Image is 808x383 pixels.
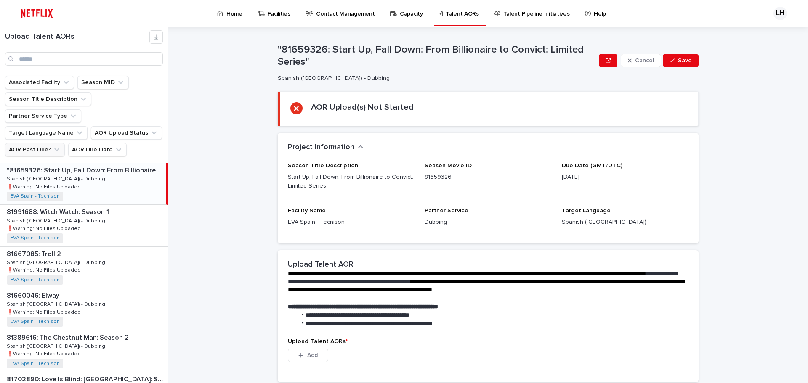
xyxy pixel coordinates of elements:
[7,165,164,174] p: "81659326: Start Up, Fall Down: From Billionaire to Convict: Limited Series"
[5,52,163,66] input: Search
[635,58,654,63] span: Cancel
[7,174,107,182] p: Spanish ([GEOGRAPHIC_DATA]) - Dubbing
[288,349,328,362] button: Add
[77,76,129,89] button: Season MID
[10,361,60,367] a: EVA Spain - Tecnison
[7,248,63,258] p: 81667085: Troll 2
[288,260,353,269] h2: Upload Talent AOR
[278,44,595,68] p: "81659326: Start Up, Fall Down: From Billionaire to Convict: Limited Series"
[5,32,149,42] h1: Upload Talent AORs
[307,352,318,358] span: Add
[562,208,611,214] span: Target Language
[7,300,107,307] p: Spanish ([GEOGRAPHIC_DATA]) - Dubbing
[17,5,57,22] img: ifQbXi3ZQGMSEF7WDB7W
[288,173,415,190] p: Start Up, Fall Down: From Billionaire to Convict: Limited Series
[425,218,551,227] p: Dubbing
[68,143,127,156] button: AOR Due Date
[5,143,65,156] button: AOR Past Due?
[562,163,622,169] span: Due Date (GMT/UTC)
[288,143,354,152] h2: Project Information
[91,126,162,140] button: AOR Upload Status
[5,76,74,89] button: Associated Facility
[425,208,468,214] span: Partner Service
[678,58,692,63] span: Save
[7,349,82,357] p: ❗️Warning: No Files Uploaded
[5,126,88,140] button: Target Language Name
[7,206,111,216] p: 81991688: Witch Watch: Season 1
[621,54,661,67] button: Cancel
[7,217,107,224] p: Spanish ([GEOGRAPHIC_DATA]) - Dubbing
[7,258,107,266] p: Spanish ([GEOGRAPHIC_DATA]) - Dubbing
[562,218,688,227] p: Spanish ([GEOGRAPHIC_DATA])
[10,235,60,241] a: EVA Spain - Tecnison
[288,208,326,214] span: Facility Name
[10,319,60,325] a: EVA Spain - Tecnison
[663,54,699,67] button: Save
[7,224,82,232] p: ❗️Warning: No Files Uploaded
[278,75,592,82] p: Spanish ([GEOGRAPHIC_DATA]) - Dubbing
[288,218,415,227] p: EVA Spain - Tecnison
[773,7,787,20] div: LH
[7,342,107,349] p: Spanish ([GEOGRAPHIC_DATA]) - Dubbing
[425,163,472,169] span: Season Movie ID
[425,173,551,182] p: 81659326
[288,163,358,169] span: Season Title Description
[7,182,82,190] p: ❗️Warning: No Files Uploaded
[5,109,81,123] button: Partner Service Type
[7,308,82,315] p: ❗️Warning: No Files Uploaded
[562,173,688,182] p: [DATE]
[10,193,60,199] a: EVA Spain - Tecnison
[7,290,61,300] p: 81660046: Elway
[311,102,414,112] h2: AOR Upload(s) Not Started
[7,266,82,273] p: ❗️Warning: No Files Uploaded
[288,143,364,152] button: Project Information
[288,338,348,344] span: Upload Talent AORs
[10,277,60,283] a: EVA Spain - Tecnison
[7,332,130,342] p: 81389616: The Chestnut Man: Season 2
[5,92,91,106] button: Season Title Description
